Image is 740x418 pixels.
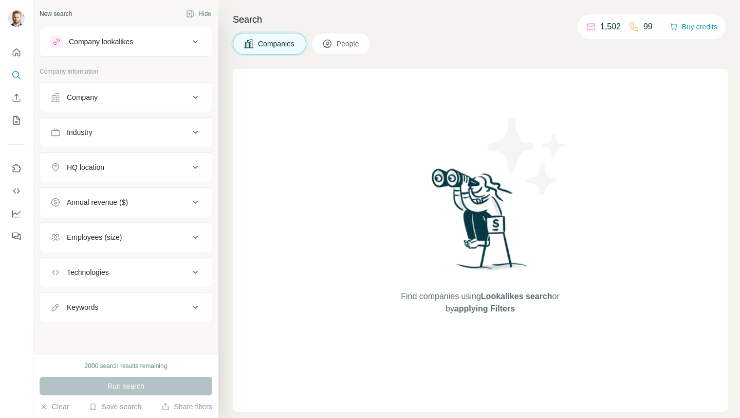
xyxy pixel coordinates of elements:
[337,39,360,49] span: People
[40,67,212,76] p: Company information
[40,295,212,320] button: Keywords
[89,402,141,412] button: Save search
[8,10,25,27] img: Avatar
[67,92,98,102] div: Company
[8,66,25,84] button: Search
[670,20,717,34] button: Buy credits
[161,402,212,412] button: Share filters
[398,290,562,315] span: Find companies using or by
[643,21,653,33] p: 99
[67,302,98,312] div: Keywords
[40,29,212,54] button: Company lookalikes
[40,190,212,215] button: Annual revenue ($)
[40,85,212,110] button: Company
[8,159,25,178] button: Use Surfe on LinkedIn
[67,127,92,137] div: Industry
[67,267,109,277] div: Technologies
[67,162,104,172] div: HQ location
[258,39,295,49] span: Companies
[85,361,168,371] div: 2000 search results remaining
[454,304,515,313] span: applying Filters
[69,37,133,47] div: Company lookalikes
[427,166,534,281] img: Surfe Illustration - Woman searching with binoculars
[8,182,25,200] button: Use Surfe API
[40,225,212,250] button: Employees (size)
[179,6,218,22] button: Hide
[233,12,728,27] h4: Search
[600,21,621,33] p: 1,502
[8,43,25,62] button: Quick start
[67,232,122,242] div: Employees (size)
[40,260,212,285] button: Technologies
[8,204,25,223] button: Dashboard
[8,227,25,246] button: Feedback
[8,89,25,107] button: Enrich CSV
[480,110,573,203] img: Surfe Illustration - Stars
[40,120,212,145] button: Industry
[67,197,128,207] div: Annual revenue ($)
[481,292,552,301] span: Lookalikes search
[40,155,212,180] button: HQ location
[40,402,69,412] button: Clear
[40,9,72,19] div: New search
[8,111,25,130] button: My lists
